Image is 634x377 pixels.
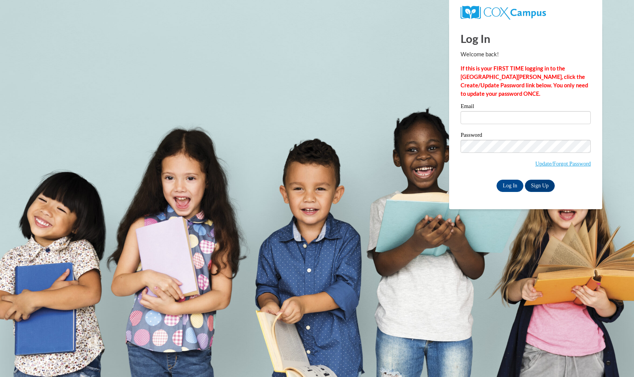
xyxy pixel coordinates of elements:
[461,65,588,97] strong: If this is your FIRST TIME logging in to the [GEOGRAPHIC_DATA][PERSON_NAME], click the Create/Upd...
[461,132,591,140] label: Password
[461,6,546,20] img: COX Campus
[461,50,591,59] p: Welcome back!
[525,180,555,192] a: Sign Up
[461,31,591,46] h1: Log In
[461,9,546,15] a: COX Campus
[497,180,523,192] input: Log In
[535,161,591,167] a: Update/Forgot Password
[461,103,591,111] label: Email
